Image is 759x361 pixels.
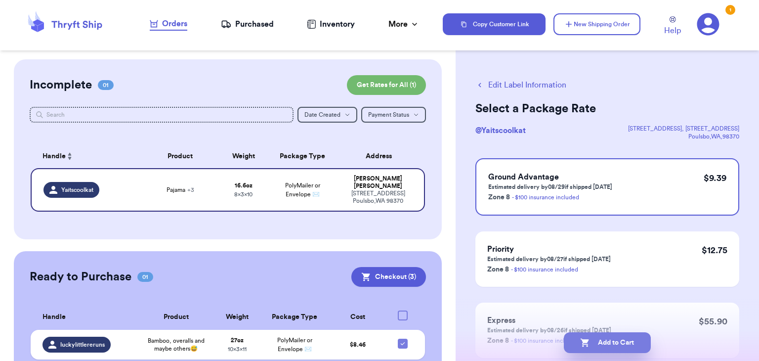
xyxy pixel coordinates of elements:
a: - $100 insurance included [511,267,578,272]
strong: 16.6 oz [235,182,253,188]
span: Express [487,316,515,324]
th: Product [138,305,214,330]
div: 1 [725,5,735,15]
span: PolyMailer or Envelope ✉️ [285,182,320,197]
span: Pajama [167,186,194,194]
button: Get Rates for All (1) [347,75,426,95]
button: Add to Cart [564,332,651,353]
a: Inventory [307,18,355,30]
button: Payment Status [361,107,426,123]
span: Handle [42,151,66,162]
button: Checkout (3) [351,267,426,287]
span: Zone 8 [488,194,510,201]
div: Orders [150,18,187,30]
span: Priority [487,245,514,253]
p: $ 12.75 [702,243,727,257]
th: Package Type [260,305,330,330]
span: luckylittlereruns [60,341,105,349]
th: Package Type [267,144,338,168]
span: Date Created [304,112,340,118]
p: $ 55.90 [699,315,727,328]
div: Poulsbo , WA , 98370 [628,133,739,140]
span: 01 [98,80,114,90]
h2: Ready to Purchase [30,269,131,285]
a: Orders [150,18,187,31]
th: Weight [214,305,260,330]
h2: Select a Package Rate [475,101,739,117]
th: Weight [220,144,267,168]
span: Handle [42,312,66,322]
button: New Shipping Order [553,13,640,35]
div: [STREET_ADDRESS] Poulsbo , WA 98370 [344,190,412,205]
span: 01 [137,272,153,282]
a: - $100 insurance included [512,194,579,200]
span: Payment Status [368,112,409,118]
span: PolyMailer or Envelope ✉️ [277,337,312,352]
span: + 3 [187,187,194,193]
input: Search [30,107,294,123]
button: Date Created [297,107,357,123]
div: [PERSON_NAME] [PERSON_NAME] [344,175,412,190]
a: 1 [697,13,719,36]
a: Help [664,16,681,37]
span: Ground Advantage [488,173,559,181]
p: Estimated delivery by 08/29 if shipped [DATE] [488,183,612,191]
strong: 27 oz [231,337,244,343]
th: Cost [329,305,386,330]
h2: Incomplete [30,77,92,93]
th: Product [141,144,220,168]
button: Sort ascending [66,150,74,162]
span: 10 x 3 x 11 [228,346,247,352]
span: Yaitscoolkat [61,186,93,194]
span: 8 x 3 x 10 [234,191,253,197]
div: More [388,18,420,30]
span: $ 8.46 [350,342,366,348]
div: [STREET_ADDRESS] , [STREET_ADDRESS] [628,125,739,133]
button: Copy Customer Link [443,13,546,35]
button: Edit Label Information [475,79,566,91]
span: Help [664,25,681,37]
span: @ Yaitscoolkat [475,127,526,135]
p: Estimated delivery by 08/27 if shipped [DATE] [487,255,611,263]
th: Address [338,144,425,168]
span: Bamboo, overalls and maybe others😅 [144,337,209,353]
p: $ 9.39 [704,171,726,185]
a: Purchased [221,18,274,30]
span: Zone 8 [487,266,509,273]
